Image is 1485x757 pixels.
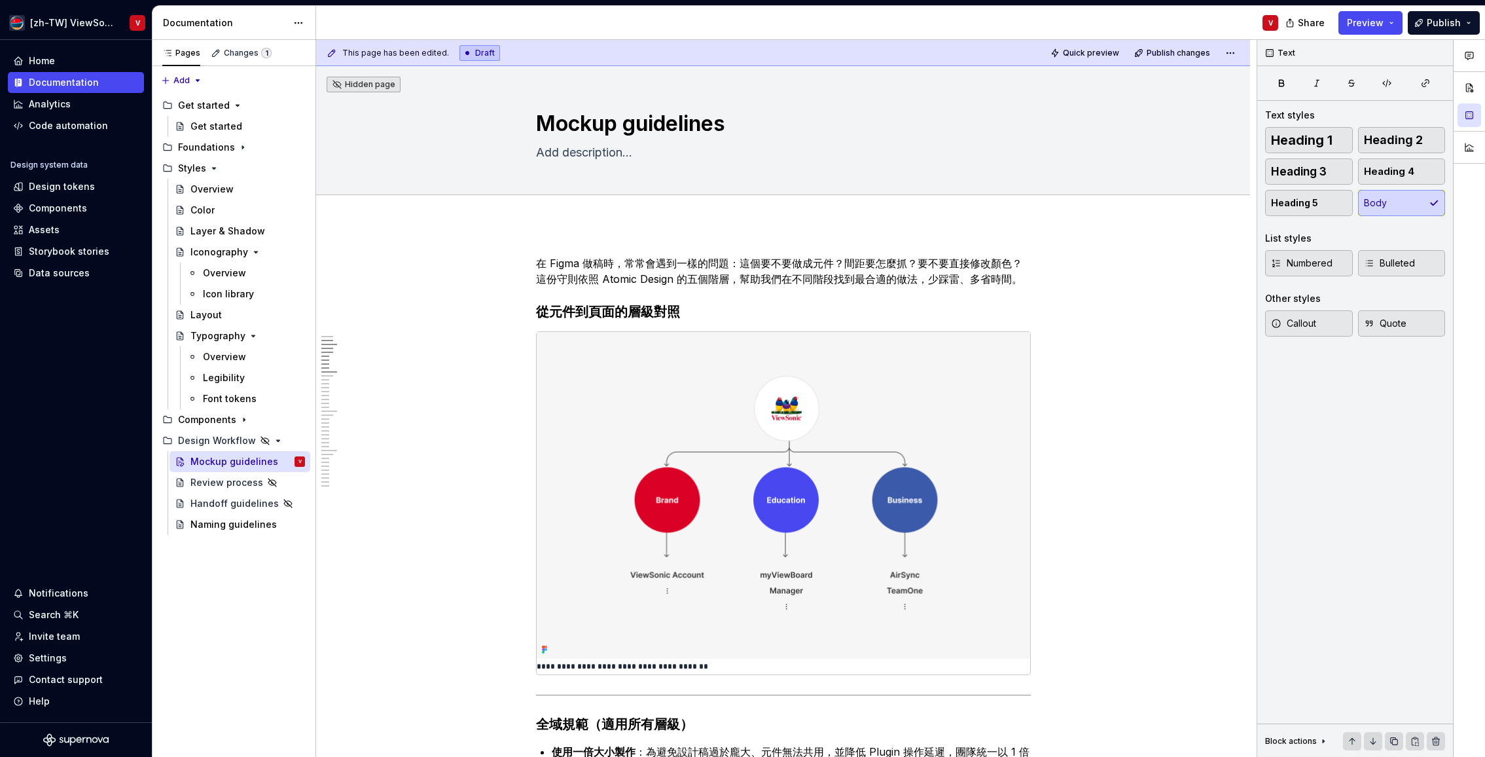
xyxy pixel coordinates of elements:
button: Heading 3 [1265,158,1353,185]
div: Block actions [1265,736,1317,747]
img: c932e1d8-b7d6-4eaa-9a3f-1bdf2902ae77.png [9,15,25,31]
a: Data sources [8,263,144,284]
div: Naming guidelines [190,518,277,531]
div: Get started [190,120,242,133]
div: Icon library [203,287,254,301]
div: Code automation [29,119,108,132]
a: Handoff guidelines [170,493,310,514]
a: Icon library [182,284,310,305]
span: Share [1298,16,1325,29]
button: Publish changes [1130,44,1216,62]
div: Overview [190,183,234,196]
a: Analytics [8,94,144,115]
div: Home [29,54,55,67]
div: Analytics [29,98,71,111]
div: Documentation [29,76,99,89]
div: Design Workflow [178,434,256,447]
button: Heading 1 [1265,127,1353,153]
a: Assets [8,219,144,240]
div: Help [29,695,50,708]
span: Publish [1427,16,1461,29]
span: Heading 1 [1271,134,1333,147]
div: Block actions [1265,732,1329,750]
div: List styles [1265,232,1312,245]
button: Heading 4 [1358,158,1446,185]
svg: Supernova Logo [43,733,109,747]
button: Preview [1338,11,1403,35]
a: Code automation [8,115,144,136]
a: Iconography [170,242,310,263]
div: Documentation [163,16,287,29]
a: Overview [182,346,310,367]
a: Invite team [8,626,144,647]
div: Other styles [1265,292,1321,305]
div: Invite team [29,630,80,643]
a: Overview [182,263,310,284]
div: Legibility [203,371,245,384]
span: Numbered [1271,257,1333,270]
div: Design system data [10,160,88,170]
a: Legibility [182,367,310,388]
h3: 全域規範（適用所有層級） [536,715,1031,733]
div: Overview [203,350,246,363]
button: Quote [1358,310,1446,337]
a: Home [8,50,144,71]
button: Quick preview [1047,44,1125,62]
a: Layout [170,305,310,325]
div: Components [178,413,236,426]
a: Settings [8,648,144,669]
span: 1 [261,48,272,58]
div: Pages [162,48,200,58]
div: Components [29,202,87,215]
button: Heading 5 [1265,190,1353,216]
span: Bulleted [1364,257,1415,270]
div: Search ⌘K [29,608,79,621]
h3: 從元件到頁面的層級對照 [536,303,1031,321]
button: Add [157,71,206,90]
a: Get started [170,116,310,137]
div: Layout [190,308,222,322]
span: Heading 2 [1364,134,1423,147]
span: Publish changes [1147,48,1210,58]
div: Design tokens [29,180,95,193]
span: Quote [1364,317,1406,330]
span: Draft [475,48,495,58]
a: Font tokens [182,388,310,409]
div: Font tokens [203,392,257,405]
span: Preview [1347,16,1384,29]
button: Help [8,691,144,712]
a: Overview [170,179,310,200]
div: Hidden page [332,79,395,90]
div: Page tree [157,95,310,535]
a: Layer & Shadow [170,221,310,242]
div: Design Workflow [157,430,310,451]
button: Contact support [8,669,144,690]
span: Callout [1271,317,1316,330]
span: Heading 3 [1271,165,1327,178]
div: V [1268,18,1273,28]
a: Documentation [8,72,144,93]
div: Foundations [178,141,235,154]
div: Data sources [29,267,90,280]
div: [zh-TW] ViewSonic Design System [30,16,114,29]
div: Get started [157,95,310,116]
button: Numbered [1265,250,1353,276]
div: Changes [224,48,272,58]
button: [zh-TW] ViewSonic Design SystemV [3,9,149,37]
a: Naming guidelines [170,514,310,535]
button: Share [1279,11,1333,35]
button: Bulleted [1358,250,1446,276]
div: Iconography [190,246,248,259]
div: Components [157,409,310,430]
div: Contact support [29,673,103,686]
div: Foundations [157,137,310,158]
div: Settings [29,652,67,665]
a: Mockup guidelinesV [170,451,310,472]
button: Heading 2 [1358,127,1446,153]
div: Get started [178,99,230,112]
a: Storybook stories [8,241,144,262]
div: V [135,18,140,28]
a: Typography [170,325,310,346]
div: Text styles [1265,109,1315,122]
